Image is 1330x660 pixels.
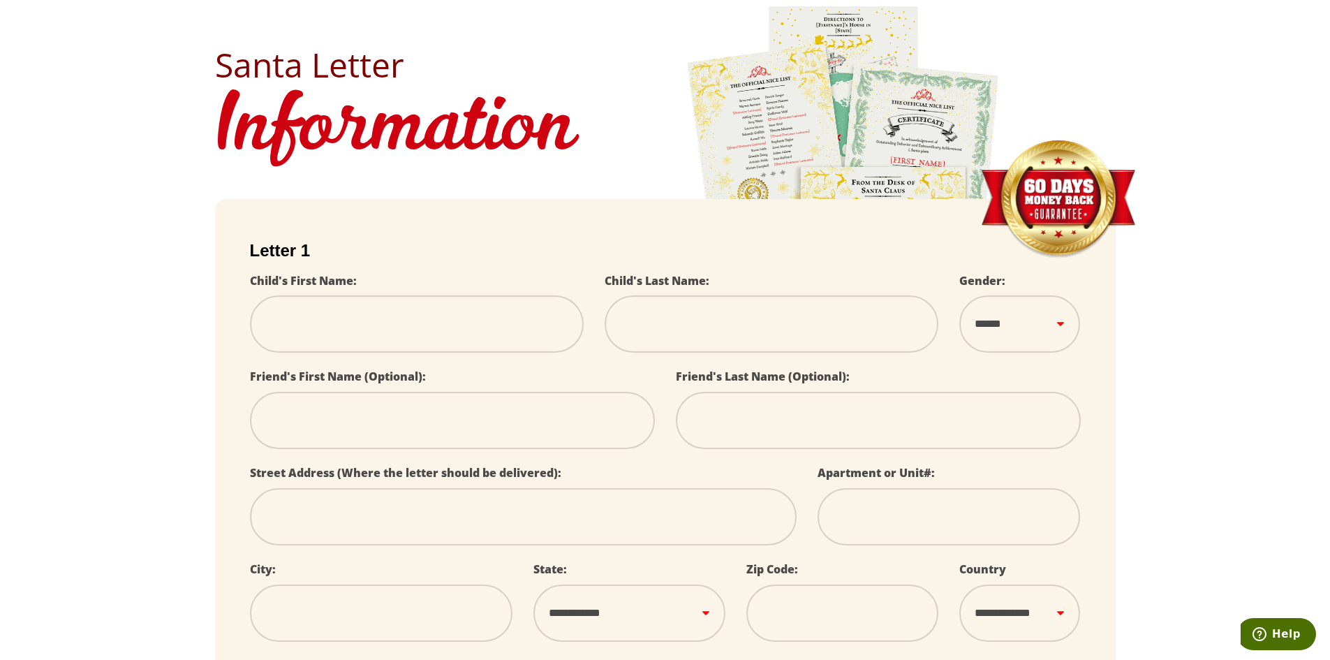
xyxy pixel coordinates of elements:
label: Child's Last Name: [605,273,709,288]
label: Apartment or Unit#: [818,465,935,481]
label: Friend's First Name (Optional): [250,369,426,384]
label: Gender: [959,273,1005,288]
img: Money Back Guarantee [980,140,1137,259]
label: Street Address (Where the letter should be delivered): [250,465,561,481]
label: State: [533,562,567,577]
label: City: [250,562,276,577]
img: letters.png [686,4,1000,395]
h2: Santa Letter [215,48,1116,82]
h1: Information [215,82,1116,178]
label: Friend's Last Name (Optional): [676,369,850,384]
label: Child's First Name: [250,273,357,288]
h2: Letter 1 [250,241,1081,261]
iframe: Opens a widget where you can find more information [1241,618,1316,653]
label: Country [959,562,1006,577]
label: Zip Code: [746,562,798,577]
